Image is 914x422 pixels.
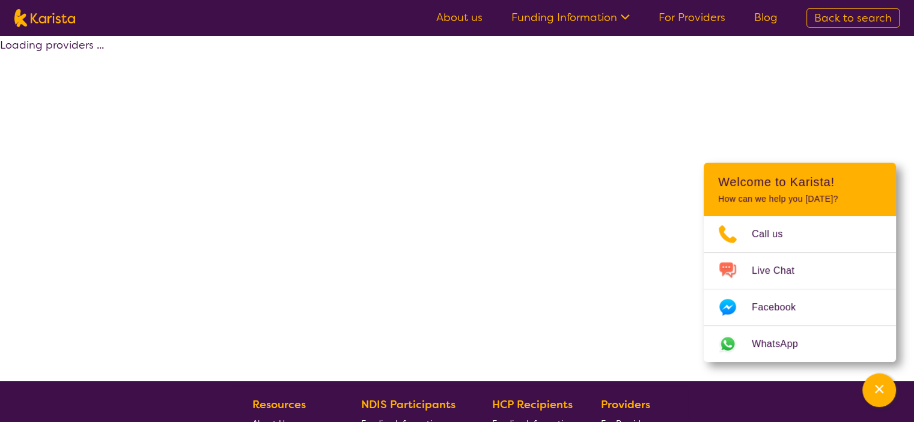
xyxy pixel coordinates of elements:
[814,11,892,25] span: Back to search
[754,10,778,25] a: Blog
[718,194,882,204] p: How can we help you [DATE]?
[704,163,896,362] div: Channel Menu
[752,298,810,316] span: Facebook
[511,10,630,25] a: Funding Information
[862,373,896,407] button: Channel Menu
[806,8,900,28] a: Back to search
[718,175,882,189] h2: Welcome to Karista!
[252,397,306,412] b: Resources
[659,10,725,25] a: For Providers
[704,326,896,362] a: Web link opens in a new tab.
[14,9,75,27] img: Karista logo
[752,225,797,243] span: Call us
[436,10,483,25] a: About us
[601,397,650,412] b: Providers
[704,216,896,362] ul: Choose channel
[492,397,573,412] b: HCP Recipients
[361,397,455,412] b: NDIS Participants
[752,335,812,353] span: WhatsApp
[752,262,809,280] span: Live Chat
